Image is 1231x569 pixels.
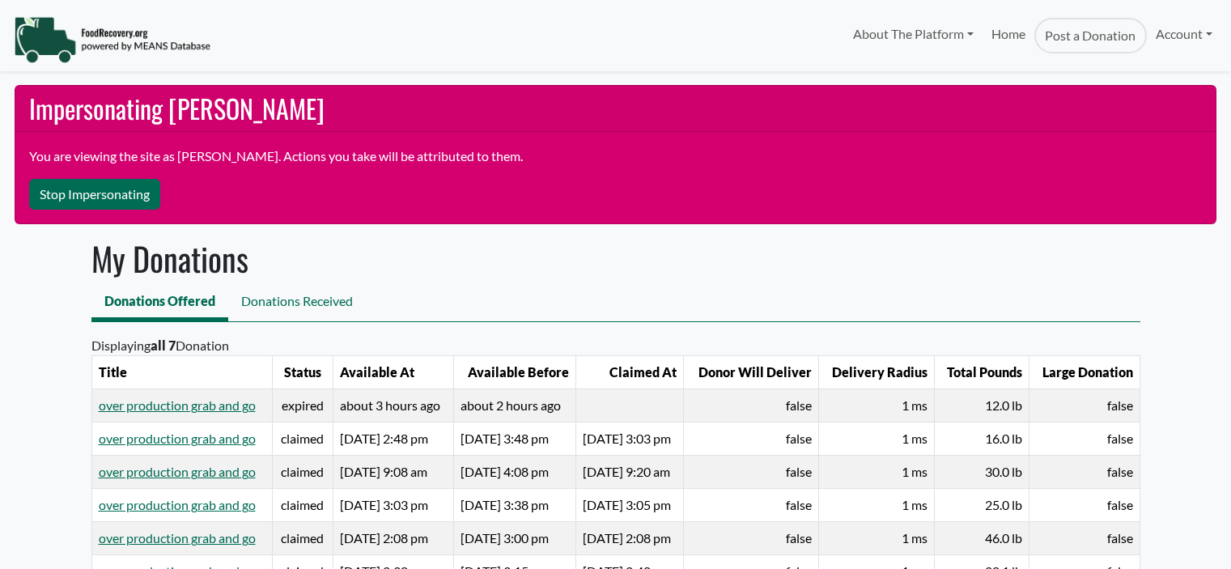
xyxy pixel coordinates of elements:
td: 12.0 lb [934,389,1029,423]
td: claimed [273,522,333,555]
a: Donations Received [228,285,366,321]
td: 2025-09-26 19:48:00 UTC [454,423,576,456]
td: 2025-10-03 19:00:00 UTC [454,389,576,423]
th: Donor Will Deliver [684,356,819,389]
td: 2025-08-22 18:08:00 UTC [333,522,454,555]
td: claimed [273,489,333,522]
td: over production grab and go [91,456,273,489]
td: 2025-10-03 18:14:00 UTC [333,389,454,423]
th: Large Donation [1029,356,1140,389]
td: 16.0 lb [934,423,1029,456]
a: over production grab and go [99,464,256,479]
a: Home [983,18,1034,53]
td: 2025-09-05 19:38:00 UTC [454,489,576,522]
th: Total Pounds [934,356,1029,389]
button: Stop Impersonating [29,179,160,210]
td: 2025-09-26 18:48:00 UTC [333,423,454,456]
td: claimed [273,456,333,489]
td: 2025-08-22 18:08:38 UTC [575,522,684,555]
td: false [684,489,819,522]
td: expired [273,389,333,423]
a: over production grab and go [99,431,256,446]
td: 2025-09-18 20:08:00 UTC [454,456,576,489]
td: false [684,456,819,489]
img: NavigationLogo_FoodRecovery-91c16205cd0af1ed486a0f1a7774a6544ea792ac00100771e7dd3ec7c0e58e41.png [14,15,210,64]
a: over production grab and go [99,530,256,546]
td: false [684,522,819,555]
a: over production grab and go [99,397,256,413]
td: 1 ms [818,389,934,423]
td: 1 ms [818,522,934,555]
h2: Impersonating [PERSON_NAME] [15,86,1216,132]
h1: My Donations [91,239,1140,278]
a: Donations Offered [91,285,228,321]
a: over production grab and go [99,497,256,512]
th: Status [273,356,333,389]
td: false [1029,456,1140,489]
td: over production grab and go [91,522,273,555]
td: 2025-08-22 19:00:00 UTC [454,522,576,555]
a: About The Platform [843,18,982,50]
td: 25.0 lb [934,489,1029,522]
td: 2025-09-18 13:08:00 UTC [333,456,454,489]
th: Delivery Radius [818,356,934,389]
th: Title [91,356,273,389]
td: 30.0 lb [934,456,1029,489]
td: 2025-09-05 19:05:11 UTC [575,489,684,522]
td: over production grab and go [91,489,273,522]
td: 2025-09-26 19:03:31 UTC [575,423,684,456]
th: Available At [333,356,454,389]
td: 1 ms [818,423,934,456]
td: false [1029,423,1140,456]
th: Available Before [454,356,576,389]
td: 46.0 lb [934,522,1029,555]
td: false [684,423,819,456]
td: 2025-09-05 19:03:00 UTC [333,489,454,522]
td: false [1029,389,1140,423]
td: 1 ms [818,456,934,489]
td: 1 ms [818,489,934,522]
a: Post a Donation [1034,18,1146,53]
b: all 7 [151,338,176,353]
td: 2025-09-18 13:20:20 UTC [575,456,684,489]
td: false [1029,522,1140,555]
td: over production grab and go [91,423,273,456]
td: false [684,389,819,423]
a: Account [1147,18,1221,50]
td: false [1029,489,1140,522]
th: Claimed At [575,356,684,389]
td: claimed [273,423,333,456]
td: over production grab and go [91,389,273,423]
p: You are viewing the site as [PERSON_NAME]. Actions you take will be attributed to them. [29,146,1202,166]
